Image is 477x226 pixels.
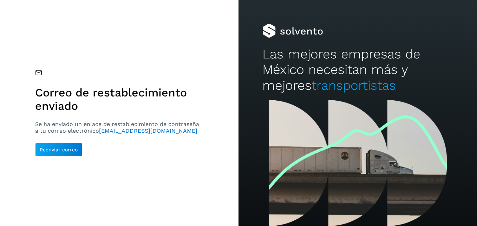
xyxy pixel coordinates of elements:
span: [EMAIL_ADDRESS][DOMAIN_NAME] [99,127,197,134]
span: Reenviar correo [40,147,78,152]
span: transportistas [312,78,396,93]
h1: Correo de restablecimiento enviado [35,86,202,113]
button: Reenviar correo [35,143,82,157]
h2: Las mejores empresas de México necesitan más y mejores [262,46,453,93]
p: Se ha enviado un enlace de restablecimiento de contraseña a tu correo electrónico [35,121,202,134]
